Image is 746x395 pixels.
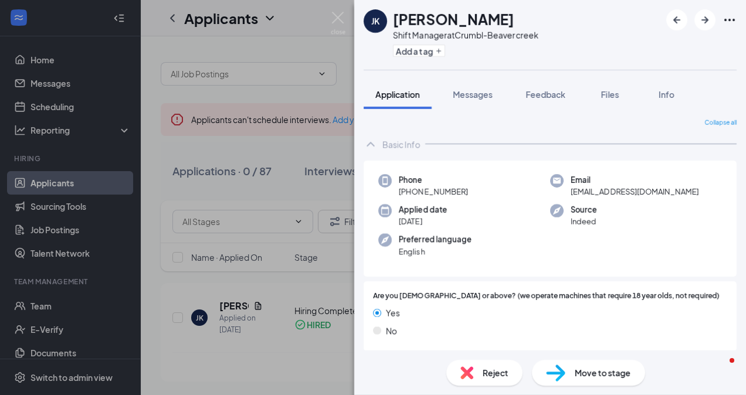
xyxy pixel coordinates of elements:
[706,355,734,383] iframe: Intercom live chat
[601,89,619,100] span: Files
[571,216,597,227] span: Indeed
[386,307,400,319] span: Yes
[453,89,493,100] span: Messages
[435,47,442,55] svg: Plus
[525,89,565,100] span: Feedback
[393,45,445,57] button: PlusAdd a tag
[666,9,687,30] button: ArrowLeftNew
[704,118,737,128] span: Collapse all
[399,246,472,257] span: English
[399,174,468,186] span: Phone
[694,9,716,30] button: ArrowRight
[399,204,447,216] span: Applied date
[386,324,397,337] span: No
[399,216,447,227] span: [DATE]
[393,29,538,41] div: Shift Manager at Crumbl-Beavercreek
[399,186,468,197] span: [PHONE_NUMBER]
[393,9,514,29] h1: [PERSON_NAME]
[373,291,719,302] span: Are you [DEMOGRAPHIC_DATA] or above? (we operate machines that require 18 year olds, not required)
[575,366,631,379] span: Move to stage
[483,366,508,379] span: Reject
[571,186,699,197] span: [EMAIL_ADDRESS][DOMAIN_NAME]
[698,13,712,27] svg: ArrowRight
[364,137,378,151] svg: ChevronUp
[723,13,737,27] svg: Ellipses
[670,13,684,27] svg: ArrowLeftNew
[571,204,597,216] span: Source
[382,138,421,150] div: Basic Info
[571,174,699,186] span: Email
[371,15,379,27] div: JK
[375,89,420,100] span: Application
[659,89,674,100] span: Info
[399,233,472,245] span: Preferred language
